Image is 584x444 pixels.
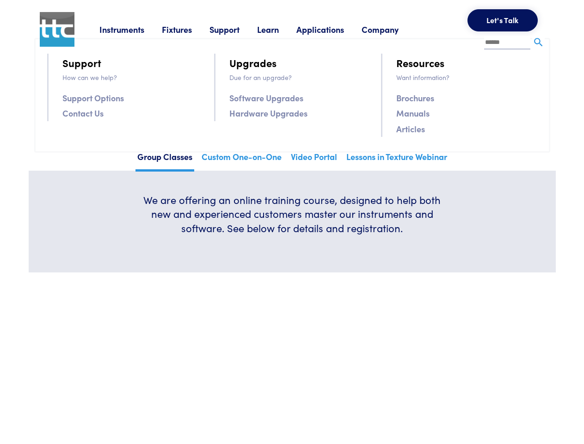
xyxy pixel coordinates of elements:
[229,72,370,82] p: Due for an upgrade?
[209,24,257,35] a: Support
[396,72,537,82] p: Want information?
[296,24,362,35] a: Applications
[62,55,101,71] a: Support
[467,9,538,31] button: Let's Talk
[200,149,283,169] a: Custom One-on-One
[229,91,303,105] a: Software Upgrades
[62,91,124,105] a: Support Options
[289,149,339,169] a: Video Portal
[229,106,307,120] a: Hardware Upgrades
[135,149,194,172] a: Group Classes
[396,106,430,120] a: Manuals
[99,24,162,35] a: Instruments
[62,106,104,120] a: Contact Us
[229,55,277,71] a: Upgrades
[362,24,416,35] a: Company
[62,72,203,82] p: How can we help?
[162,24,209,35] a: Fixtures
[396,122,425,136] a: Articles
[344,149,449,169] a: Lessons in Texture Webinar
[40,12,74,47] img: ttc_logo_1x1_v1.0.png
[396,55,444,71] a: Resources
[137,193,448,235] h6: We are offering an online training course, designed to help both new and experienced customers ma...
[396,91,434,105] a: Brochures
[257,24,296,35] a: Learn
